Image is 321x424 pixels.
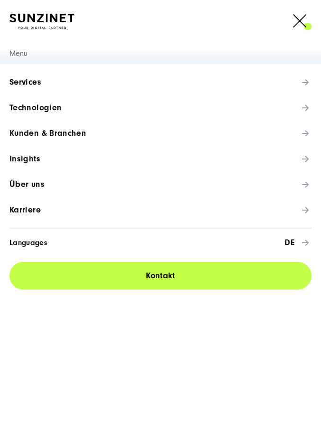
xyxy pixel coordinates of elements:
[9,228,312,257] a: Languagesde
[9,14,74,29] img: SUNZINET Full Service Digital Agentur
[9,103,62,113] span: Technologien
[47,238,294,247] span: de
[9,154,40,164] span: Insights
[9,129,86,138] span: Kunden & Branchen
[9,238,47,247] span: Languages
[9,180,45,189] span: Über uns
[9,262,312,290] a: Kontakt
[9,205,41,215] span: Karriere
[9,78,41,87] span: Services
